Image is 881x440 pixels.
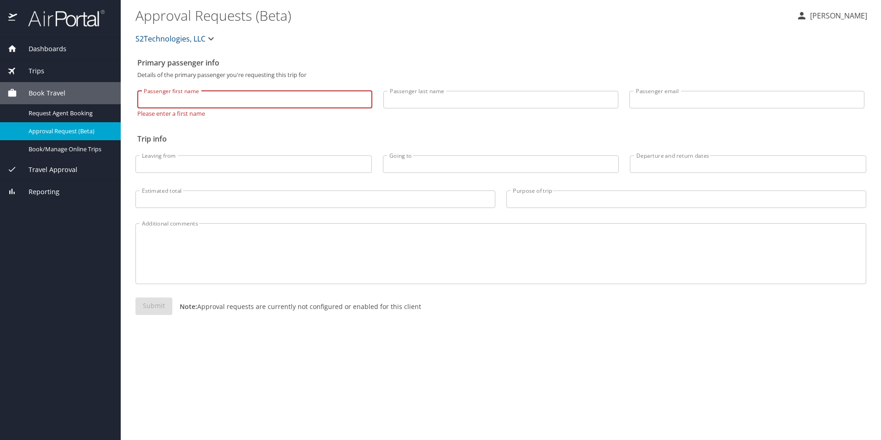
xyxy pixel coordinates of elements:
[135,32,206,45] span: S2Technologies, LLC
[135,1,789,30] h1: Approval Requests (Beta)
[29,127,110,136] span: Approval Request (Beta)
[29,145,110,154] span: Book/Manage Online Trips
[132,30,220,48] button: S2Technologies, LLC
[17,44,66,54] span: Dashboards
[17,66,44,76] span: Trips
[137,108,372,117] p: Please enter a first name
[137,131,864,146] h2: Trip info
[172,302,421,311] p: Approval requests are currently not configured or enabled for this client
[807,10,867,21] p: [PERSON_NAME]
[180,302,197,311] strong: Note:
[17,165,77,175] span: Travel Approval
[793,7,871,24] button: [PERSON_NAME]
[17,88,65,98] span: Book Travel
[137,55,864,70] h2: Primary passenger info
[17,187,59,197] span: Reporting
[18,9,105,27] img: airportal-logo.png
[8,9,18,27] img: icon-airportal.png
[29,109,110,118] span: Request Agent Booking
[137,72,864,78] p: Details of the primary passenger you're requesting this trip for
